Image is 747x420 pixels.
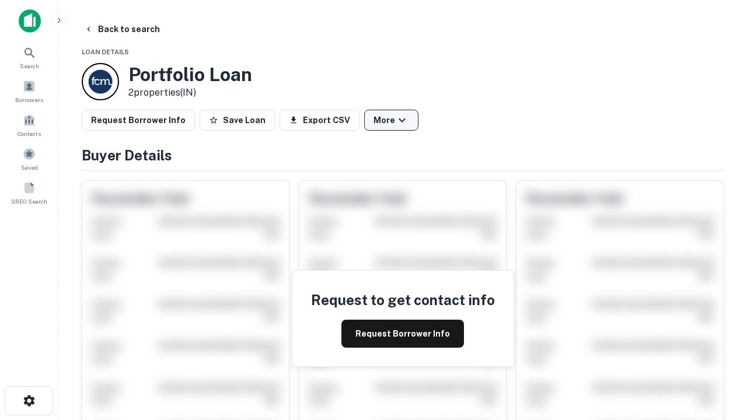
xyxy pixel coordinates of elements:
[4,177,55,208] a: SREO Search
[364,110,418,131] button: More
[128,64,252,86] h3: Portfolio Loan
[4,75,55,107] a: Borrowers
[311,289,495,310] h4: Request to get contact info
[15,95,43,104] span: Borrowers
[82,110,195,131] button: Request Borrower Info
[79,19,165,40] button: Back to search
[4,41,55,73] a: Search
[4,143,55,174] a: Saved
[341,320,464,348] button: Request Borrower Info
[200,110,275,131] button: Save Loan
[689,289,747,345] iframe: Chat Widget
[19,9,41,33] img: capitalize-icon.png
[82,48,129,55] span: Loan Details
[11,197,47,206] span: SREO Search
[20,61,39,71] span: Search
[128,86,252,100] p: 2 properties (IN)
[18,129,41,138] span: Contacts
[280,110,359,131] button: Export CSV
[82,145,724,166] h4: Buyer Details
[4,109,55,141] a: Contacts
[21,163,38,172] span: Saved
